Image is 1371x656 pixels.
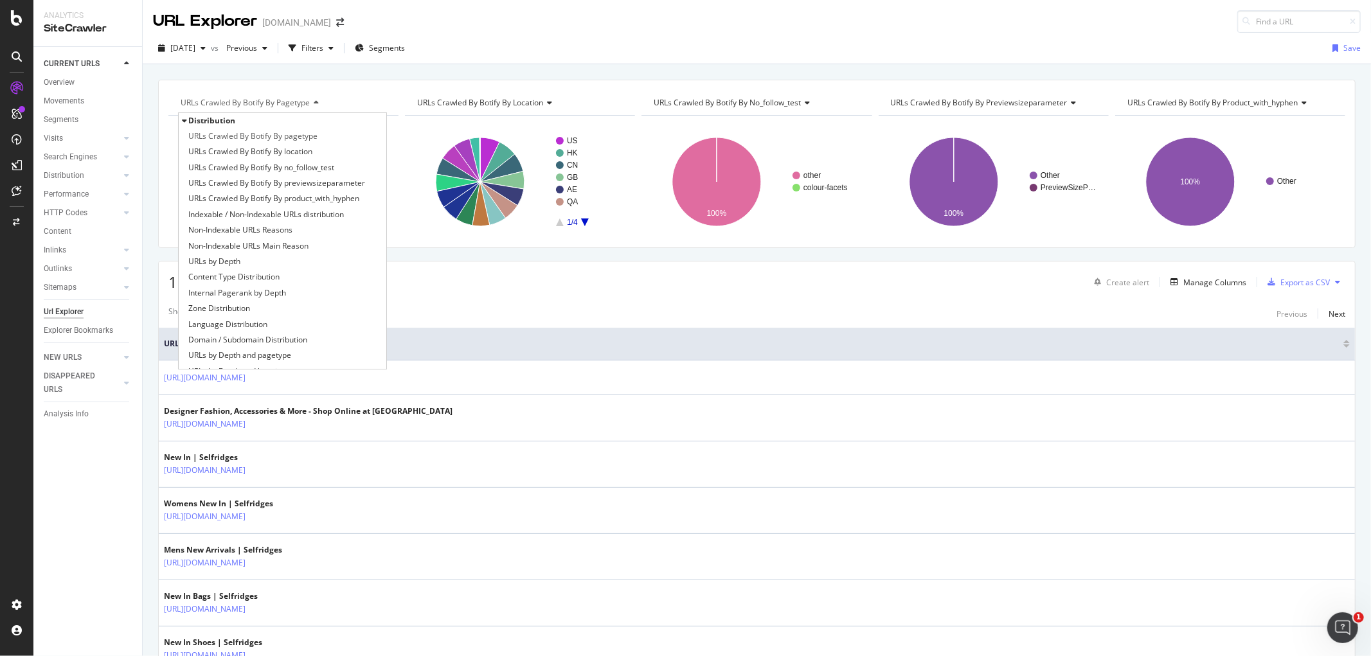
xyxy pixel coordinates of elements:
[1125,93,1334,113] h4: URLs Crawled By Botify By product_with_hyphen
[44,169,84,182] div: Distribution
[1277,308,1307,319] div: Previous
[188,130,318,143] span: URLs Crawled By Botify By pagetype
[44,76,75,89] div: Overview
[44,244,66,257] div: Inlinks
[44,94,84,108] div: Movements
[1127,97,1298,108] span: URLs Crawled By Botify By product_with_hyphen
[567,185,577,194] text: AE
[188,287,286,299] span: Internal Pagerank by Depth
[221,38,273,58] button: Previous
[44,369,120,396] a: DISAPPEARED URLS
[1183,277,1246,288] div: Manage Columns
[188,349,291,362] span: URLs by Depth and pagetype
[44,150,97,164] div: Search Engines
[891,97,1068,108] span: URLs Crawled By Botify By previewsizeparameter
[1262,272,1330,292] button: Export as CSV
[178,93,387,113] h4: URLs Crawled By Botify By pagetype
[153,38,211,58] button: [DATE]
[44,206,87,220] div: HTTP Codes
[164,405,453,417] div: Designer Fashion, Accessories & More - Shop Online at [GEOGRAPHIC_DATA]
[44,407,89,421] div: Analysis Info
[707,209,727,218] text: 100%
[164,371,246,384] a: [URL][DOMAIN_NAME]
[1327,38,1361,58] button: Save
[44,305,133,319] a: Url Explorer
[44,262,120,276] a: Outlinks
[567,173,578,182] text: GB
[164,590,301,602] div: New In Bags | Selfridges
[44,21,132,36] div: SiteCrawler
[188,224,292,236] span: Non-Indexable URLs Reasons
[188,255,240,268] span: URLs by Depth
[164,637,301,648] div: New In Shoes | Selfridges
[44,150,120,164] a: Search Engines
[44,262,72,276] div: Outlinks
[44,324,133,337] a: Explorer Bookmarks
[44,57,120,71] a: CURRENT URLS
[1327,612,1358,643] iframe: Intercom live chat
[1354,612,1364,623] span: 1
[188,333,307,346] span: Domain / Subdomain Distribution
[44,188,89,201] div: Performance
[641,126,870,238] svg: A chart.
[44,244,120,257] a: Inlinks
[1237,10,1361,33] input: Find a URL
[188,177,365,190] span: URLs Crawled By Botify By previewsizeparameter
[44,76,133,89] a: Overview
[44,281,120,294] a: Sitemaps
[1089,272,1149,292] button: Create alert
[415,93,623,113] h4: URLs Crawled By Botify By location
[164,544,301,556] div: Mens New Arrivals | Selfridges
[44,351,120,364] a: NEW URLS
[1329,306,1345,321] button: Next
[164,510,246,523] a: [URL][DOMAIN_NAME]
[803,183,848,192] text: colour-facets
[944,209,963,218] text: 100%
[188,365,286,378] span: URLs by Depth and location
[44,206,120,220] a: HTTP Codes
[188,302,250,315] span: Zone Distribution
[651,93,860,113] h4: URLs Crawled By Botify By no_follow_test
[44,351,82,364] div: NEW URLS
[44,369,109,396] div: DISAPPEARED URLS
[164,603,246,616] a: [URL][DOMAIN_NAME]
[164,464,246,477] a: [URL][DOMAIN_NAME]
[44,94,133,108] a: Movements
[879,126,1107,238] svg: A chart.
[1041,183,1096,192] text: PreviewSizeP…
[1165,274,1246,290] button: Manage Columns
[1106,277,1149,288] div: Create alert
[188,115,235,126] span: Distribution
[164,498,301,510] div: Womens New In | Selfridges
[44,225,71,238] div: Content
[188,161,334,174] span: URLs Crawled By Botify By no_follow_test
[164,338,1340,350] span: URL Card
[803,171,821,180] text: other
[188,192,359,205] span: URLs Crawled By Botify By product_with_hyphen
[405,126,633,238] svg: A chart.
[188,145,312,158] span: URLs Crawled By Botify By location
[44,407,133,421] a: Analysis Info
[350,38,410,58] button: Segments
[164,418,246,430] a: [URL][DOMAIN_NAME]
[567,197,578,206] text: QA
[44,225,133,238] a: Content
[1180,177,1200,186] text: 100%
[1115,126,1343,238] svg: A chart.
[168,126,397,238] div: A chart.
[168,271,327,292] span: 1,300,000 URLs found
[417,97,543,108] span: URLs Crawled By Botify By location
[1343,42,1361,53] div: Save
[283,38,339,58] button: Filters
[221,42,257,53] span: Previous
[262,16,331,29] div: [DOMAIN_NAME]
[1041,171,1060,180] text: Other
[369,42,405,53] span: Segments
[188,270,280,283] span: Content Type Distribution
[44,10,132,21] div: Analytics
[188,208,344,221] span: Indexable / Non-Indexable URLs distribution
